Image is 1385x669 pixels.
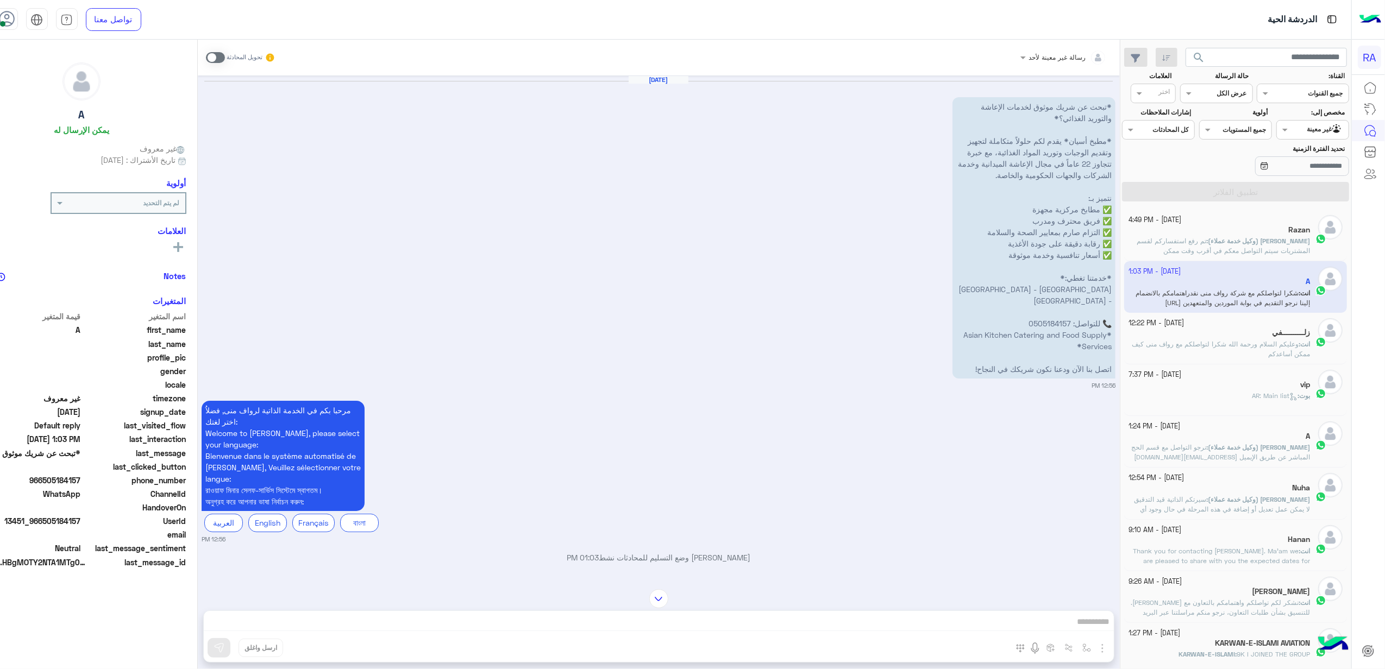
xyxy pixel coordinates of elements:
img: defaultAdmin.png [1318,421,1343,446]
h6: يمكن الإرسال له [54,125,109,135]
span: انت [1300,598,1310,607]
img: WhatsApp [1315,337,1326,348]
span: timezone [83,393,186,404]
small: 12:56 PM [1092,381,1115,390]
img: defaultAdmin.png [1318,215,1343,239]
img: tab [60,14,73,26]
span: UserId [83,515,186,527]
a: tab [56,8,78,31]
div: বাংলা [340,514,379,532]
a: تواصل معنا [86,8,141,31]
small: [DATE] - 7:37 PM [1129,370,1181,380]
p: [PERSON_NAME] وضع التسليم للمحادثات نشط [202,552,1115,563]
label: العلامات [1124,71,1172,81]
b: : [1298,392,1310,400]
span: غير معروف [140,143,186,154]
span: رسالة غير معينة لأحد [1029,53,1086,61]
img: WhatsApp [1315,440,1326,451]
span: HandoverOn [83,502,186,513]
b: : [1206,237,1310,245]
label: إشارات الملاحظات [1124,108,1191,117]
span: نشكر لكم تواصلكم واهتمامكم بالتعاون مع رواف منى. للتنسيق بشأن طلبات التعاون، نرجو منكم مراسلتنا ع... [1131,598,1310,646]
p: الدردشة الحية [1268,12,1317,27]
span: ChannelId [83,488,186,500]
h5: Nuha [1292,483,1310,493]
h5: Hanan [1288,535,1310,544]
b: : [1299,547,1310,555]
div: العربية [204,514,243,532]
span: last_message [83,447,186,459]
span: نرجو التواصل مع قسم الحج المباشر عن طريق الإيميل care@rawafglobal.com [1131,443,1310,461]
img: defaultAdmin.png [1318,525,1343,550]
span: last_clicked_button [83,461,186,472]
img: tab [1325,12,1339,26]
span: signup_date [83,406,186,418]
small: [DATE] - 12:54 PM [1129,473,1184,483]
label: مخصص إلى: [1277,108,1345,117]
b: : [1206,495,1310,503]
img: Logo [1359,8,1381,31]
img: WhatsApp [1315,595,1326,606]
span: last_message_sentiment [83,542,186,554]
label: القناة: [1258,71,1345,81]
h5: A [79,109,85,121]
div: Français [292,514,335,532]
button: تطبيق الفلاتر [1122,182,1349,201]
img: tab [30,14,43,26]
button: search [1186,48,1212,71]
span: last_visited_flow [83,420,186,431]
b: : [1179,650,1237,658]
b: : [1299,340,1310,348]
img: defaultAdmin.png [63,63,100,100]
img: defaultAdmin.png [1318,577,1343,601]
b: لم يتم التحديد [143,199,180,207]
span: بوت [1299,392,1310,400]
span: gender [83,365,186,377]
div: English [248,514,287,532]
img: WhatsApp [1315,388,1326,399]
span: [PERSON_NAME] (وكيل خدمة عملاء) [1208,443,1310,451]
div: اختر [1158,87,1171,99]
span: last_interaction [83,433,186,445]
span: search [1192,51,1205,64]
span: KARWAN-E-ISLAMI [1179,650,1235,658]
span: profile_pic [83,352,186,363]
span: 01:03 PM [567,553,599,562]
span: تاريخ الأشتراك : [DATE] [101,154,176,166]
span: locale [83,379,186,390]
small: [DATE] - 1:27 PM [1129,628,1180,639]
img: hulul-logo.png [1314,626,1352,664]
span: سيرتكم الذاتية قيد التدقيق لا يمكن عمل تعديل أو إضافة في هذه المرحلة في حال وجود أي ملاظة على سير... [1134,495,1310,533]
h6: [DATE] [629,76,688,84]
small: 12:56 PM [202,535,225,544]
img: WhatsApp [1315,544,1326,554]
span: phone_number [83,475,186,486]
span: first_name [83,324,186,336]
small: [DATE] - 4:49 PM [1129,215,1181,225]
span: 9K I JOINED THE GROUP [1237,650,1310,658]
p: 21/9/2025, 12:56 PM [952,97,1115,378]
span: انت [1300,547,1310,555]
label: حالة الرسالة [1181,71,1249,81]
span: last_message_id [88,557,186,568]
b: : [1206,443,1310,451]
small: [DATE] - 9:26 AM [1129,577,1182,587]
h6: المتغيرات [153,296,186,306]
h5: Mujahid Malik [1252,587,1310,596]
small: [DATE] - 12:22 PM [1129,318,1184,329]
button: ارسل واغلق [239,639,283,657]
h5: vip [1300,380,1310,389]
img: WhatsApp [1315,491,1326,502]
h5: Razan [1288,225,1310,235]
small: [DATE] - 9:10 AM [1129,525,1181,535]
span: [PERSON_NAME] (وكيل خدمة عملاء) [1208,495,1310,503]
h5: زلــــــــــفي [1272,328,1310,337]
span: AR: Main list [1252,392,1298,400]
span: تم رفع استفساركم لقسم المشتريات سيتم التواصل معكم في أقرب وقت ممكن [1137,237,1310,255]
img: defaultAdmin.png [1318,370,1343,394]
h6: أولوية [167,178,186,188]
div: RA [1358,46,1381,69]
h5: KARWAN-E-ISLAMI AVIATION [1215,639,1310,648]
span: last_name [83,338,186,350]
span: [PERSON_NAME] (وكيل خدمة عملاء) [1208,237,1310,245]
